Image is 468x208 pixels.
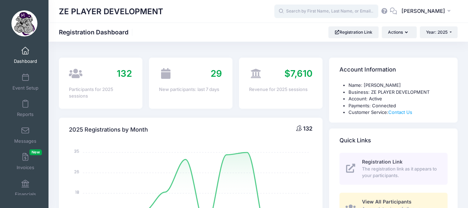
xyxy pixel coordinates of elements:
[9,96,42,120] a: Reports
[9,43,42,67] a: Dashboard
[348,102,448,109] li: Payments: Connected
[9,176,42,200] a: Financials
[17,165,34,171] span: Invoices
[9,149,42,174] a: InvoicesNew
[211,68,222,79] span: 29
[397,3,458,19] button: [PERSON_NAME]
[284,68,312,79] span: $7,610
[159,86,222,93] div: New participants: last 7 days
[420,26,458,38] button: Year: 2025
[348,95,448,102] li: Account: Active
[339,131,371,150] h4: Quick Links
[362,199,412,205] span: View All Participants
[362,166,440,179] span: The registration link as it appears to your participants.
[426,30,448,35] span: Year: 2025
[74,169,80,175] tspan: 26
[15,191,36,197] span: Financials
[328,26,379,38] a: Registration Link
[74,148,80,154] tspan: 35
[339,60,396,80] h4: Account Information
[69,120,148,140] h4: 2025 Registrations by Month
[9,123,42,147] a: Messages
[274,5,378,18] input: Search by First Name, Last Name, or Email...
[12,85,38,91] span: Event Setup
[388,109,412,115] a: Contact Us
[14,59,37,65] span: Dashboard
[348,109,448,116] li: Customer Service:
[348,82,448,89] li: Name: [PERSON_NAME]
[348,89,448,96] li: Business: ZE PLAYER DEVELOPMENT
[249,86,312,93] div: Revenue for 2025 sessions
[401,7,445,15] span: [PERSON_NAME]
[9,70,42,94] a: Event Setup
[117,68,132,79] span: 132
[76,189,80,195] tspan: 18
[11,10,37,36] img: ZE PLAYER DEVELOPMENT
[69,86,132,100] div: Participants for 2025 sessions
[339,153,448,185] a: Registration Link The registration link as it appears to your participants.
[303,125,312,132] span: 132
[17,112,34,118] span: Reports
[59,28,134,36] h1: Registration Dashboard
[29,149,42,155] span: New
[382,26,416,38] button: Actions
[362,159,403,165] span: Registration Link
[59,3,163,19] h1: ZE PLAYER DEVELOPMENT
[14,138,36,144] span: Messages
